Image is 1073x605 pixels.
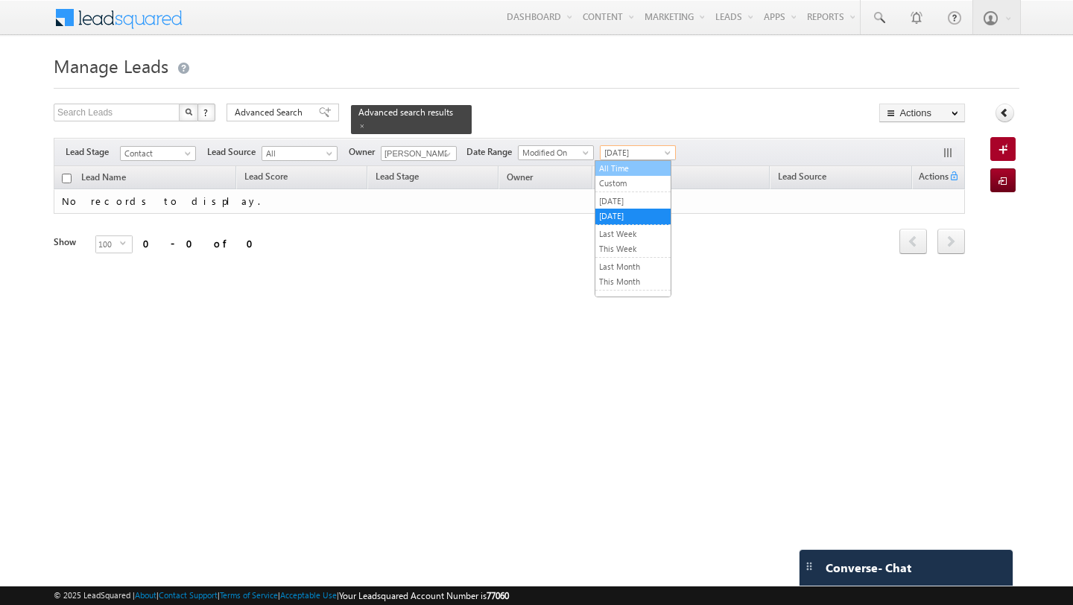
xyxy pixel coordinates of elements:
[595,275,671,288] a: This Month
[54,189,965,214] td: No records to display.
[339,590,509,601] span: Your Leadsquared Account Number is
[185,108,192,115] img: Search
[600,145,676,160] a: [DATE]
[159,590,218,600] a: Contact Support
[207,145,262,159] span: Lead Source
[197,104,215,121] button: ?
[487,590,509,601] span: 77060
[466,145,518,159] span: Date Range
[96,236,120,253] span: 100
[54,54,168,77] span: Manage Leads
[62,174,72,183] input: Check all records
[518,145,594,160] a: Modified On
[358,107,453,118] span: Advanced search results
[66,145,120,159] span: Lead Stage
[437,147,455,162] a: Show All Items
[899,230,927,254] a: prev
[120,240,132,247] span: select
[121,147,192,160] span: Contact
[826,561,911,574] span: Converse - Chat
[595,177,671,190] a: Custom
[143,235,262,252] div: 0 - 0 of 0
[879,104,965,122] button: Actions
[220,590,278,600] a: Terms of Service
[595,293,671,306] a: Last Year
[280,590,337,600] a: Acceptable Use
[262,147,333,160] span: All
[237,168,295,188] a: Lead Score
[595,160,671,297] ul: [DATE]
[937,230,965,254] a: next
[595,260,671,273] a: Last Month
[376,171,419,182] span: Lead Stage
[803,560,815,572] img: carter-drag
[595,227,671,241] a: Last Week
[74,169,133,189] a: Lead Name
[54,235,83,249] div: Show
[601,146,671,159] span: [DATE]
[262,146,338,161] a: All
[235,106,307,119] span: Advanced Search
[595,242,671,256] a: This Week
[595,162,671,175] a: All Time
[937,229,965,254] span: next
[778,171,826,182] span: Lead Source
[120,146,196,161] a: Contact
[381,146,457,161] input: Type to Search
[595,194,671,208] a: [DATE]
[203,106,210,118] span: ?
[507,171,533,183] span: Owner
[595,209,671,223] a: [DATE]
[519,146,589,159] span: Modified On
[349,145,381,159] span: Owner
[244,171,288,182] span: Lead Score
[135,590,156,600] a: About
[913,168,949,188] span: Actions
[899,229,927,254] span: prev
[368,168,426,188] a: Lead Stage
[54,589,509,603] span: © 2025 LeadSquared | | | | |
[770,168,834,188] a: Lead Source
